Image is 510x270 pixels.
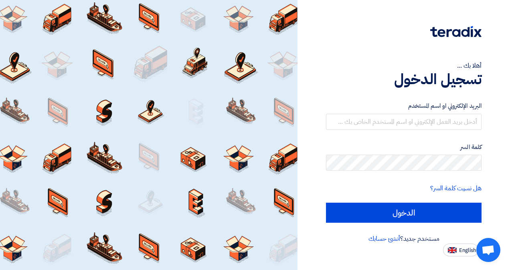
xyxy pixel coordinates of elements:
[443,244,478,256] button: English
[459,248,476,253] span: English
[448,247,457,253] img: en-US.png
[326,234,482,244] div: مستخدم جديد؟
[368,234,400,244] a: أنشئ حسابك
[326,143,482,152] label: كلمة السر
[326,114,482,130] input: أدخل بريد العمل الإلكتروني او اسم المستخدم الخاص بك ...
[326,71,482,88] h1: تسجيل الدخول
[326,203,482,223] input: الدخول
[326,61,482,71] div: أهلا بك ...
[476,238,500,262] a: Open chat
[430,183,482,193] a: هل نسيت كلمة السر؟
[430,26,482,37] img: Teradix logo
[326,101,482,111] label: البريد الإلكتروني او اسم المستخدم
